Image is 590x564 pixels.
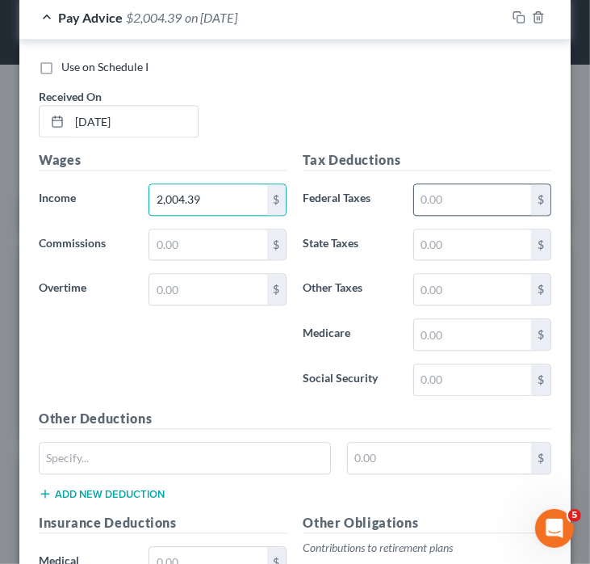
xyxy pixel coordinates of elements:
div: $ [267,229,287,260]
span: on [DATE] [185,10,237,25]
span: Pay Advice [58,10,123,25]
label: Social Security [295,364,405,396]
div: $ [531,229,550,260]
button: Add new deduction [39,487,165,500]
h5: Insurance Deductions [39,513,287,533]
span: 5 [568,509,581,522]
label: Other Taxes [295,273,405,305]
input: 0.00 [414,364,531,395]
label: Overtime [31,273,140,305]
label: State Taxes [295,229,405,261]
div: $ [531,364,550,395]
label: Medicare [295,318,405,351]
h5: Other Deductions [39,409,551,429]
span: Income [39,191,76,204]
span: Received On [39,90,102,103]
input: 0.00 [414,229,531,260]
iframe: Intercom live chat [535,509,574,548]
input: 0.00 [348,443,531,474]
input: Specify... [40,443,330,474]
input: 0.00 [414,184,531,215]
h5: Wages [39,150,287,170]
h5: Other Obligations [303,513,552,533]
p: Contributions to retirement plans [303,540,552,556]
input: 0.00 [414,274,531,305]
span: Use on Schedule I [61,60,149,74]
span: $2,004.39 [126,10,182,25]
label: Federal Taxes [295,183,405,216]
div: $ [267,274,287,305]
input: 0.00 [149,184,266,215]
div: $ [531,184,550,215]
h5: Tax Deductions [303,150,552,170]
input: 0.00 [149,229,266,260]
div: $ [531,319,550,350]
div: $ [531,443,550,474]
input: 0.00 [414,319,531,350]
input: MM/DD/YYYY [69,106,198,137]
label: Commissions [31,229,140,261]
input: 0.00 [149,274,266,305]
div: $ [267,184,287,215]
div: $ [531,274,550,305]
